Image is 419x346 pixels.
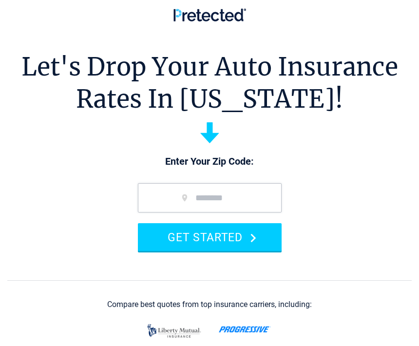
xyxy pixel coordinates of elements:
input: zip code [138,183,282,212]
img: liberty [145,319,204,343]
h1: Let's Drop Your Auto Insurance Rates In [US_STATE]! [21,51,398,115]
p: Enter Your Zip Code: [128,155,291,169]
div: Compare best quotes from top insurance carriers, including: [107,300,312,309]
img: Pretected Logo [173,8,246,21]
img: progressive [219,326,271,333]
button: GET STARTED [138,223,282,251]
